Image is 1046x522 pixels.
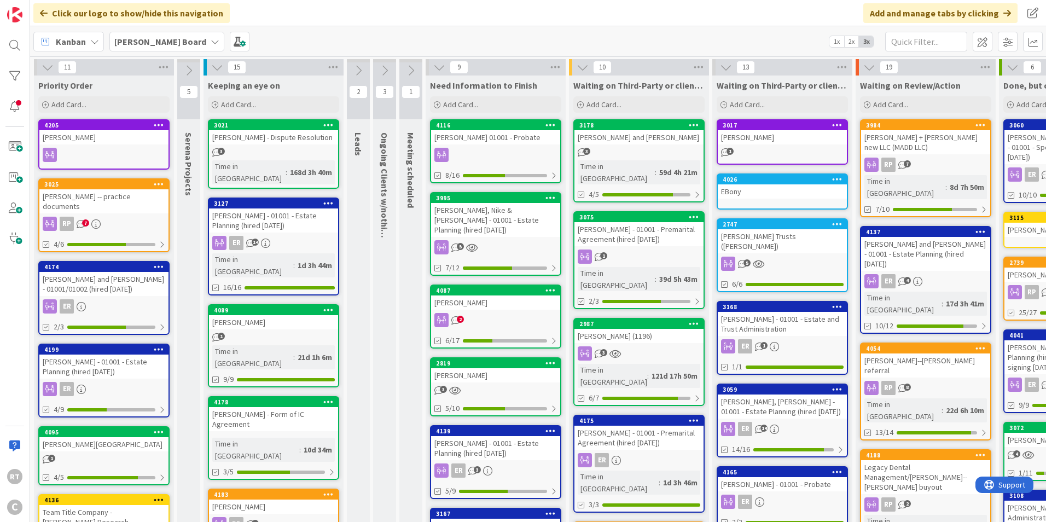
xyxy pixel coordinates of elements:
div: 4175 [574,416,704,426]
span: 6/17 [445,335,460,346]
div: 4026EBony [718,175,847,199]
span: 1 [600,252,607,259]
div: ER [39,299,168,314]
div: 4175 [579,417,704,425]
span: 2 [904,500,911,507]
span: Need Information to Finish [430,80,537,91]
div: 3059[PERSON_NAME], [PERSON_NAME] - 01001 - Estate Planning (hired [DATE]) [718,385,847,419]
div: [PERSON_NAME], [PERSON_NAME] - 01001 - Estate Planning (hired [DATE]) [718,395,847,419]
div: 4188 [861,450,990,460]
div: ER [718,422,847,436]
div: ER [738,422,752,436]
div: RP [1025,285,1039,299]
span: 4 [1013,450,1020,457]
div: 4178 [214,398,338,406]
div: ER [1025,378,1039,392]
div: 4188 [866,451,990,459]
div: 2819[PERSON_NAME] [431,358,560,382]
span: 6 [1023,61,1042,74]
div: 4174 [44,263,168,271]
div: Time in [GEOGRAPHIC_DATA] [212,253,293,277]
div: 4026 [718,175,847,184]
div: 3025 [44,181,168,188]
div: 4174 [39,262,168,272]
span: : [293,351,295,363]
span: : [286,166,287,178]
div: 4089[PERSON_NAME] [209,305,338,329]
span: Add Card... [586,100,621,109]
span: 7/12 [445,262,460,274]
div: 4199 [39,345,168,355]
span: : [942,404,943,416]
div: [PERSON_NAME] + [PERSON_NAME] new LLC (MADD LLC) [861,130,990,154]
div: 21d 1h 6m [295,351,335,363]
div: 3059 [718,385,847,395]
div: [PERSON_NAME] - 01001 - Estate Planning (hired [DATE]) [39,355,168,379]
span: : [299,444,301,456]
span: 2/3 [589,295,599,307]
div: 3995[PERSON_NAME], Nike & [PERSON_NAME] - 01001 - Estate Planning (hired [DATE]) [431,193,560,237]
div: 3059 [723,386,847,393]
div: 3995 [431,193,560,203]
span: 5 [179,85,198,98]
span: 1/1 [732,361,742,373]
div: 3017[PERSON_NAME] [718,120,847,144]
div: 4205 [39,120,168,130]
span: 14 [760,425,768,432]
span: 1/11 [1019,467,1033,479]
div: 3021[PERSON_NAME] - Dispute Resolution [209,120,338,144]
span: : [293,259,295,271]
span: 11 [58,61,77,74]
div: 4095[PERSON_NAME][GEOGRAPHIC_DATA] [39,427,168,451]
div: Time in [GEOGRAPHIC_DATA] [864,398,942,422]
div: 2747 [723,221,847,228]
div: [PERSON_NAME] [718,130,847,144]
div: 4054[PERSON_NAME]--[PERSON_NAME] referral [861,344,990,378]
div: 4116[PERSON_NAME] 01001 - Probate [431,120,560,144]
div: 4087[PERSON_NAME] [431,286,560,310]
div: RP [861,158,990,172]
div: Time in [GEOGRAPHIC_DATA] [578,364,647,388]
div: RP [881,497,896,512]
div: RP [861,381,990,395]
span: 16/16 [223,282,241,293]
div: Legacy Dental Management/[PERSON_NAME]--[PERSON_NAME] buyout [861,460,990,494]
img: Visit kanbanzone.com [7,7,22,22]
span: 9/9 [1019,399,1029,411]
span: Ongoing Clients w/nothing ATM [379,132,390,258]
div: 4054 [866,345,990,352]
div: 168d 3h 40m [287,166,335,178]
div: 2987 [579,320,704,328]
div: 4183[PERSON_NAME] [209,490,338,514]
span: 5 [457,243,464,250]
span: Add Card... [221,100,256,109]
span: 10/10 [1019,189,1037,201]
div: [PERSON_NAME] and [PERSON_NAME] - 01001/01002 (hired [DATE]) [39,272,168,296]
div: 1d 3h 44m [295,259,335,271]
div: Add and manage tabs by clicking [863,3,1018,23]
span: 4/5 [54,472,64,483]
div: 121d 17h 50m [649,370,700,382]
div: ER [60,299,74,314]
span: 9/9 [223,374,234,385]
div: Time in [GEOGRAPHIC_DATA] [864,292,942,316]
span: 7 [904,160,911,167]
span: Leads [353,132,364,156]
span: Waiting on Review/Action [860,80,961,91]
div: RT [7,469,22,484]
div: 4087 [431,286,560,295]
span: 1x [829,36,844,47]
span: : [647,370,649,382]
div: 3984 [866,121,990,129]
span: 8/16 [445,170,460,181]
div: Click our logo to show/hide this navigation [33,3,230,23]
span: Support [23,2,50,15]
span: 14 [252,239,259,246]
div: 3075 [574,212,704,222]
div: 59d 4h 21m [656,166,700,178]
div: 3984[PERSON_NAME] + [PERSON_NAME] new LLC (MADD LLC) [861,120,990,154]
div: 3984 [861,120,990,130]
div: 4136 [39,495,168,505]
span: Waiting on Third-Party or client (Active) [573,80,705,91]
div: ER [209,236,338,250]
